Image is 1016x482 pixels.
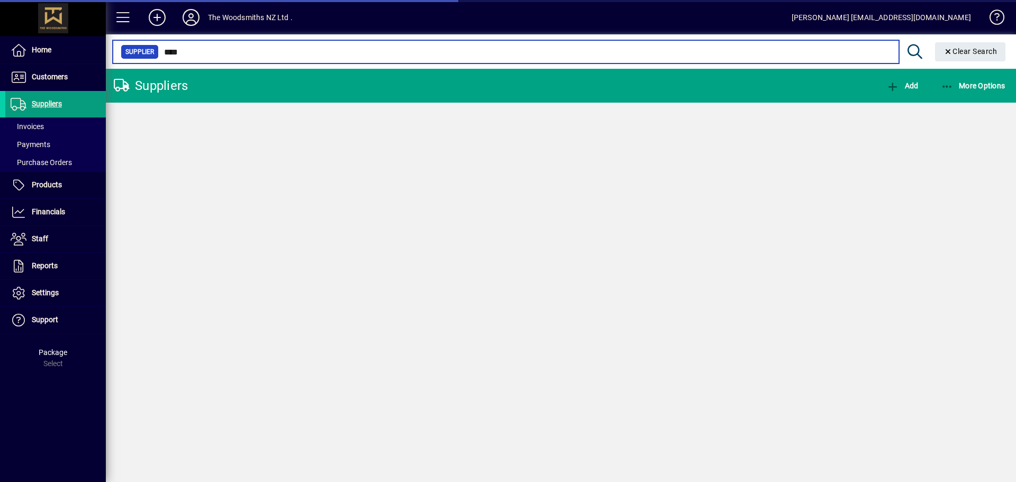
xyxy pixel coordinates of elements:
[32,180,62,189] span: Products
[11,122,44,131] span: Invoices
[982,2,1003,37] a: Knowledge Base
[32,288,59,297] span: Settings
[938,76,1008,95] button: More Options
[32,261,58,270] span: Reports
[32,315,58,324] span: Support
[792,9,971,26] div: [PERSON_NAME] [EMAIL_ADDRESS][DOMAIN_NAME]
[32,46,51,54] span: Home
[5,199,106,225] a: Financials
[5,280,106,306] a: Settings
[884,76,921,95] button: Add
[174,8,208,27] button: Profile
[11,158,72,167] span: Purchase Orders
[32,207,65,216] span: Financials
[5,226,106,252] a: Staff
[39,348,67,357] span: Package
[5,64,106,90] a: Customers
[208,9,293,26] div: The Woodsmiths NZ Ltd .
[140,8,174,27] button: Add
[5,307,106,333] a: Support
[32,234,48,243] span: Staff
[5,37,106,63] a: Home
[5,172,106,198] a: Products
[32,99,62,108] span: Suppliers
[886,81,918,90] span: Add
[5,153,106,171] a: Purchase Orders
[11,140,50,149] span: Payments
[114,77,188,94] div: Suppliers
[125,47,154,57] span: Supplier
[32,72,68,81] span: Customers
[935,42,1006,61] button: Clear
[5,117,106,135] a: Invoices
[941,81,1005,90] span: More Options
[5,135,106,153] a: Payments
[5,253,106,279] a: Reports
[944,47,997,56] span: Clear Search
